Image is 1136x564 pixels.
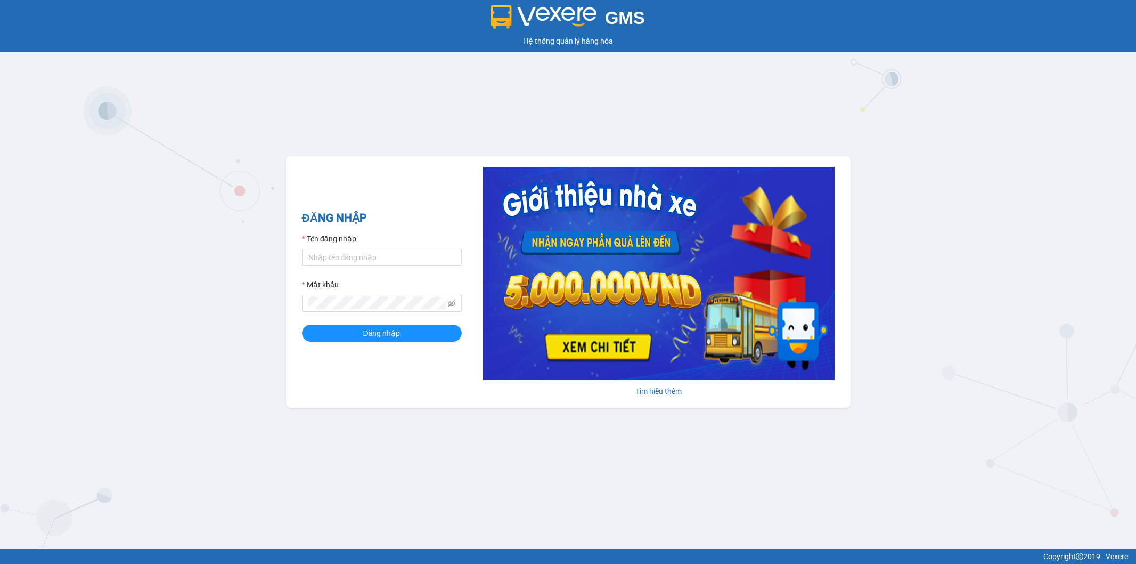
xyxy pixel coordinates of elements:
[308,297,446,309] input: Mật khẩu
[3,35,1133,47] div: Hệ thống quản lý hàng hóa
[491,5,596,29] img: logo 2
[8,551,1128,562] div: Copyright 2019 - Vexere
[302,233,356,245] label: Tên đăng nhập
[363,327,401,339] span: Đăng nhập
[302,325,462,342] button: Đăng nhập
[483,385,835,397] div: Tìm hiểu thêm
[491,16,645,25] a: GMS
[302,210,462,227] h2: ĐĂNG NHẬP
[605,8,645,28] span: GMS
[302,249,462,266] input: Tên đăng nhập
[1076,553,1083,560] span: copyright
[448,300,455,307] span: eye-invisible
[483,167,835,380] img: banner-0
[302,279,339,291] label: Mật khẩu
